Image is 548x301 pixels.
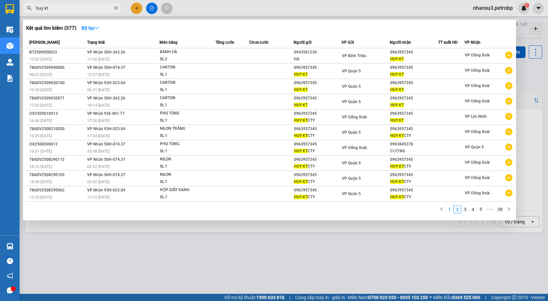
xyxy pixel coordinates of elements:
[29,126,85,132] div: 78ADV2508310020
[505,205,513,213] button: right
[342,115,367,119] span: VP Đồng Xoài
[507,207,511,211] span: right
[465,68,490,73] span: VP Đồng Xoài
[342,130,361,135] span: VP Quận 5
[505,189,512,197] span: plus-circle
[465,99,490,103] span: VP Đồng Xoài
[160,178,209,186] div: SL: 1
[160,194,209,201] div: SL: 1
[465,83,490,88] span: VP Đồng Xoài
[342,191,361,196] span: VP Quận 5
[440,207,444,211] span: left
[87,180,110,184] span: 06:52 [DATE]
[160,156,209,163] div: NILON
[87,50,125,54] span: VP Nhận 50H-363.26
[390,110,438,117] div: 0963957345
[29,72,52,77] span: 08:23 [DATE]
[160,163,209,170] div: SL: 1
[390,95,438,102] div: 0963957345
[485,205,495,213] li: Next 5 Pages
[505,205,513,213] li: Next Page
[87,164,110,169] span: 06:52 [DATE]
[495,205,505,213] li: 38
[29,156,85,163] div: 78ADV2508290112
[6,4,14,14] img: logo-vxr
[76,23,104,33] button: Bộ lọcdown
[160,148,209,155] div: SL: 1
[29,141,85,148] div: ĐX2508300012
[294,72,308,77] span: HUY KT
[114,6,118,10] span: close-circle
[294,187,342,194] div: 0963957345
[294,163,342,170] div: CTY
[36,5,113,12] input: Tìm tên, số ĐT hoặc mã đơn
[114,5,118,11] span: close-circle
[390,179,404,184] span: HUY KT
[465,175,490,180] span: VP Đồng Xoài
[342,161,361,165] span: VP Quận 5
[216,40,234,45] span: Tổng cước
[29,118,52,123] span: 16:46 [DATE]
[294,133,308,138] span: HUY KT
[390,118,404,123] span: HUY KT
[87,65,125,70] span: VP Nhận 50H-074.37
[390,163,438,170] div: CTY
[29,40,60,45] span: [PERSON_NAME]
[294,194,342,201] div: CTY
[390,194,438,201] div: CTY
[465,160,490,165] span: VP Đồng Xoài
[87,149,110,154] span: 20:48 [DATE]
[87,88,110,92] span: 06:31 [DATE]
[294,117,342,124] div: CTY
[465,53,490,57] span: VP Đồng Xoài
[160,171,209,178] div: NILON
[29,110,85,117] div: ĐX2509010013
[477,205,485,213] li: 5
[390,133,404,138] span: HUY KT
[29,64,85,71] div: 78ADV2509040006
[294,95,342,102] div: 0963957345
[505,128,512,135] span: plus-circle
[505,52,512,59] span: plus-circle
[390,148,438,155] div: CƯỜNG
[294,49,342,56] div: 0943501230
[87,188,125,192] span: VP Nhận 93H-023.04
[160,141,209,148] div: PHỤ TÙNG
[342,99,361,104] span: VP Quận 5
[294,164,308,169] span: HUY KT
[390,80,438,86] div: 0963957345
[465,145,484,149] span: VP Quận 5
[294,64,342,71] div: 0963957345
[87,81,125,85] span: VP Nhận 93H-023.04
[453,205,461,213] li: 2
[29,49,85,56] div: BT2509050033
[95,26,99,30] span: down
[390,49,438,56] div: 0963957345
[438,205,446,213] button: left
[82,25,99,31] strong: Bộ lọc
[294,40,312,45] span: Người gửi
[160,102,209,109] div: SL: 1
[29,88,52,92] span: 19:45 [DATE]
[160,187,209,194] div: HỘP GIẤY XANH
[294,178,342,185] div: CTY
[87,173,125,177] span: VP Nhận 50H-074.37
[87,72,110,77] span: 12:57 [DATE]
[294,172,342,178] div: 0963957345
[294,56,342,63] div: HẠ
[160,86,209,94] div: SL: 1
[87,127,125,131] span: VP Nhận 93H-023.04
[390,72,404,77] span: HUY KT
[505,98,512,105] span: plus-circle
[390,57,404,61] span: HUY KT
[462,206,469,213] a: 3
[29,134,52,138] span: 10:25 [DATE]
[294,148,342,155] div: CTY
[390,126,438,132] div: 0963957345
[390,156,438,163] div: 0963957345
[294,179,308,184] span: HUY KT
[342,145,367,150] span: VP Đồng Xoài
[87,134,110,138] span: 17:04 [DATE]
[29,95,85,102] div: 78ADV2509030071
[294,141,342,148] div: 0963957345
